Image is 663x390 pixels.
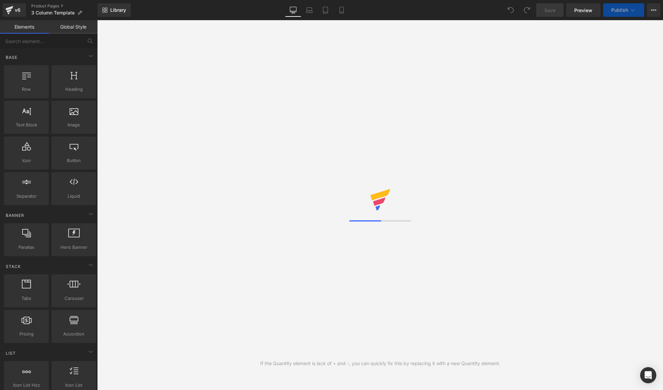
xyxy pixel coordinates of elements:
span: Carousel [53,295,94,302]
span: Library [110,7,126,13]
span: List [5,350,16,356]
span: Publish [611,7,628,13]
div: Open Intercom Messenger [640,367,656,383]
div: v6 [13,6,22,14]
a: Desktop [285,3,301,17]
span: Icon [6,157,47,164]
span: Base [5,54,18,61]
span: Button [53,157,94,164]
span: Separator [6,193,47,200]
a: Preview [566,3,600,17]
span: Image [53,121,94,128]
span: Text Block [6,121,47,128]
span: Stack [5,263,22,270]
span: Save [544,7,555,14]
a: Laptop [301,3,317,17]
a: Mobile [334,3,350,17]
a: Tablet [317,3,334,17]
span: Liquid [53,193,94,200]
button: Publish [603,3,644,17]
button: Undo [504,3,517,17]
span: Heading [53,86,94,93]
span: Parallax [6,244,47,251]
span: Accordion [53,330,94,338]
div: If the Quantity element is lack of + and -, you can quickly fix this by replacing it with a new Q... [260,360,500,367]
a: New Library [97,3,131,17]
span: Pricing [6,330,47,338]
a: Product Pages [31,3,97,9]
a: v6 [3,3,26,17]
span: Hero Banner [53,244,94,251]
span: 3 Column Template [31,10,75,15]
span: Icon List [53,382,94,389]
span: Preview [574,7,592,14]
span: Banner [5,212,25,219]
button: More [647,3,660,17]
button: Redo [520,3,534,17]
a: Global Style [49,20,97,34]
span: Tabs [6,295,47,302]
span: Icon List Hoz [6,382,47,389]
span: Row [6,86,47,93]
